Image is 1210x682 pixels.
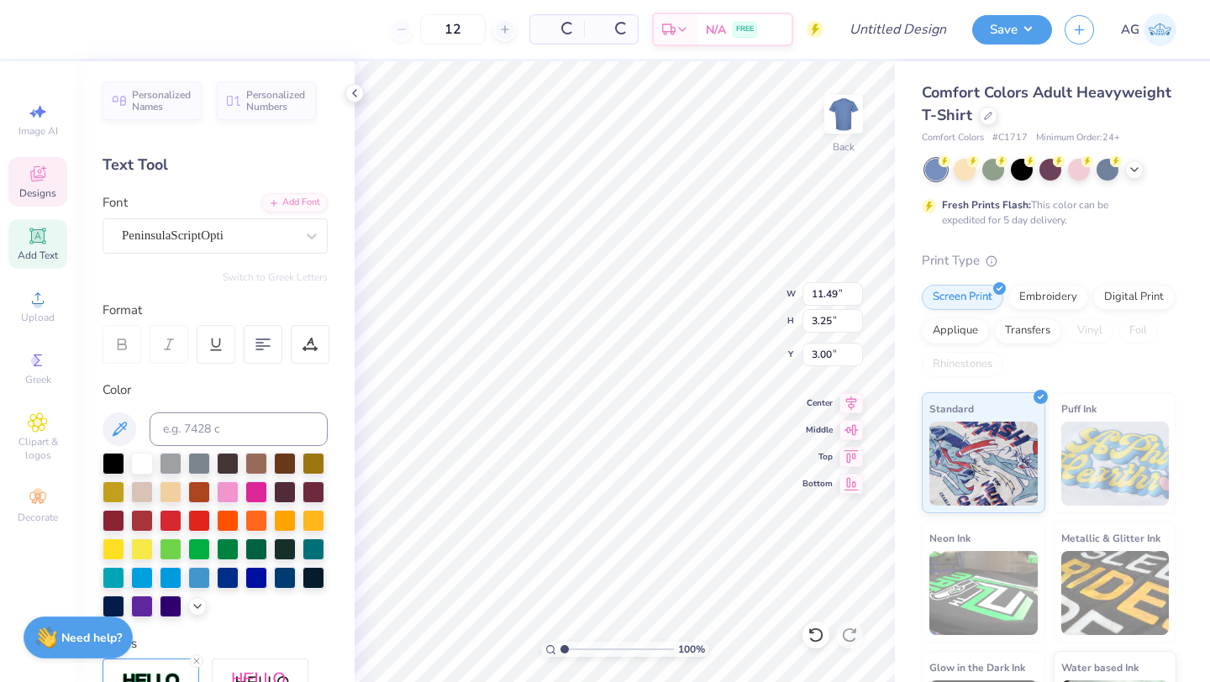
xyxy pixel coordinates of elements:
div: Vinyl [1066,318,1113,344]
span: Bottom [802,478,833,490]
strong: Need help? [61,630,122,646]
img: Avery Greene [1144,13,1176,46]
img: Back [827,97,860,131]
a: AG [1121,13,1176,46]
span: Glow in the Dark Ink [929,658,1025,676]
span: Image AI [18,124,58,138]
label: Font [103,193,128,212]
span: Standard [929,400,974,417]
span: Designs [19,186,56,200]
span: 100 % [678,642,705,657]
span: Comfort Colors [922,131,984,145]
div: Styles [103,634,328,653]
div: Print Type [922,251,1176,270]
span: Add Text [18,249,58,262]
div: Transfers [994,318,1061,344]
div: This color can be expedited for 5 day delivery. [942,197,1149,228]
span: Minimum Order: 24 + [1036,131,1120,145]
input: Untitled Design [836,13,960,46]
div: Text Tool [103,154,328,176]
input: – – [420,14,486,45]
div: Format [103,301,329,320]
div: Applique [922,318,989,344]
button: Switch to Greek Letters [223,270,328,284]
img: Metallic & Glitter Ink [1061,551,1170,635]
div: Screen Print [922,285,1003,310]
span: Puff Ink [1061,400,1097,417]
div: Add Font [261,193,328,212]
img: Puff Ink [1061,422,1170,506]
strong: Fresh Prints Flash: [942,198,1031,212]
span: Middle [802,424,833,436]
span: Personalized Numbers [246,89,306,113]
div: Rhinestones [922,352,1003,377]
span: Upload [21,311,55,324]
img: Standard [929,422,1038,506]
span: Metallic & Glitter Ink [1061,529,1160,547]
div: Color [103,380,328,400]
span: AG [1121,20,1139,39]
img: Neon Ink [929,551,1038,635]
div: Foil [1118,318,1158,344]
div: Embroidery [1008,285,1088,310]
input: e.g. 7428 c [150,412,328,446]
span: Comfort Colors Adult Heavyweight T-Shirt [922,82,1171,125]
span: Center [802,397,833,409]
span: Greek [25,373,51,386]
span: Neon Ink [929,529,971,547]
span: Personalized Names [132,89,192,113]
span: Decorate [18,511,58,524]
span: Top [802,451,833,463]
span: N/A [706,21,726,39]
span: Clipart & logos [8,435,67,462]
div: Digital Print [1093,285,1175,310]
span: Water based Ink [1061,658,1139,676]
span: FREE [736,24,754,35]
button: Save [972,15,1052,45]
span: # C1717 [992,131,1028,145]
div: Back [833,139,855,155]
